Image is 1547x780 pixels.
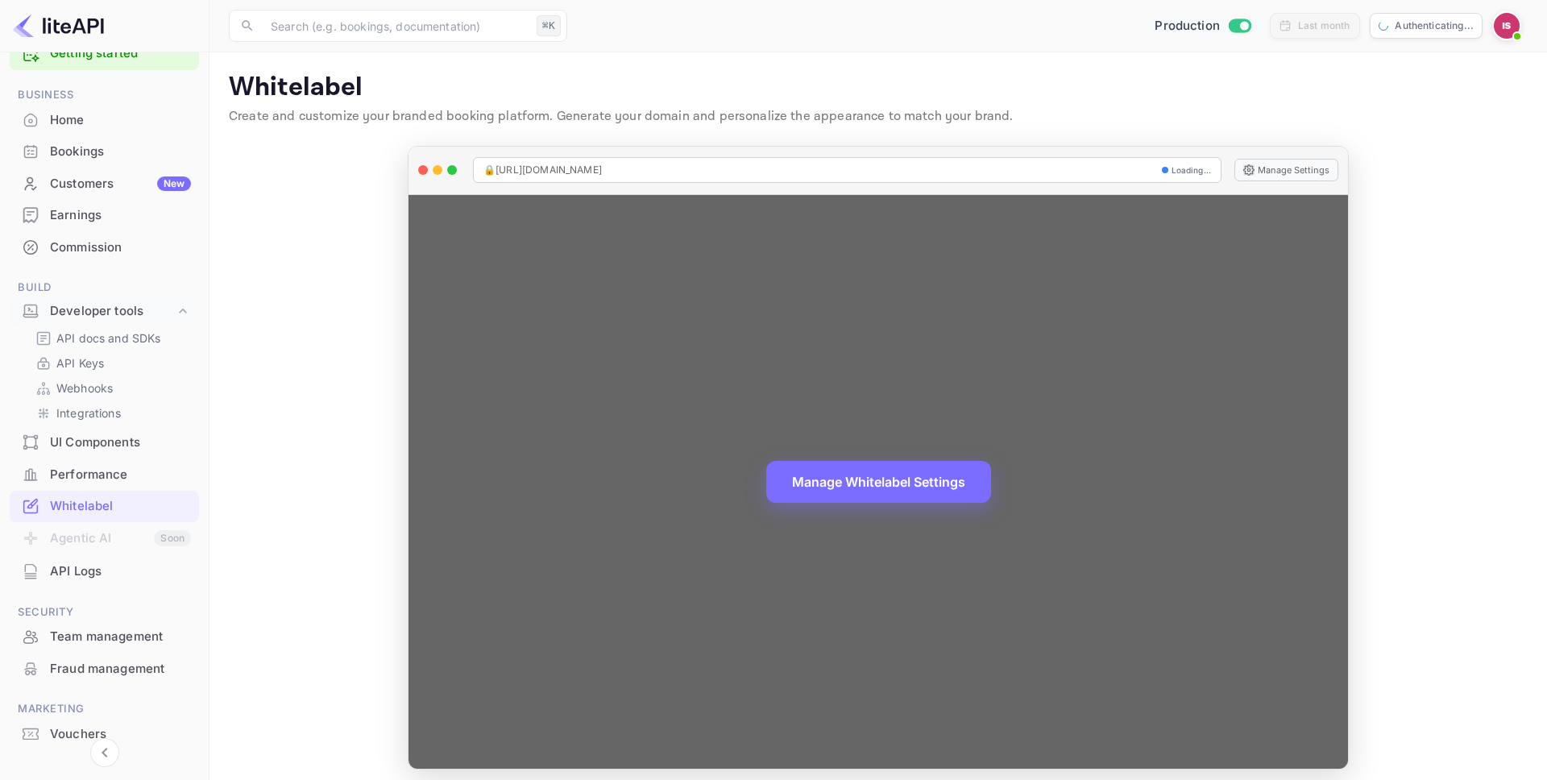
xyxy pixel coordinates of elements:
[1155,17,1220,35] span: Production
[35,380,186,396] a: Webhooks
[35,330,186,346] a: API docs and SDKs
[10,427,199,457] a: UI Components
[10,297,199,326] div: Developer tools
[29,351,193,375] div: API Keys
[483,163,602,177] span: 🔒 [URL][DOMAIN_NAME]
[10,459,199,491] div: Performance
[10,459,199,489] a: Performance
[10,232,199,263] div: Commission
[10,136,199,166] a: Bookings
[29,376,193,400] div: Webhooks
[1172,164,1212,176] span: Loading...
[50,434,191,452] div: UI Components
[50,660,191,678] div: Fraud management
[229,107,1528,127] p: Create and customize your branded booking platform. Generate your domain and personalize the appe...
[35,355,186,371] a: API Keys
[35,405,186,421] a: Integrations
[10,279,199,297] span: Build
[10,86,199,104] span: Business
[56,330,161,346] p: API docs and SDKs
[10,232,199,262] a: Commission
[10,719,199,749] a: Vouchers
[50,628,191,646] div: Team management
[10,621,199,651] a: Team management
[29,326,193,350] div: API docs and SDKs
[50,725,191,744] div: Vouchers
[50,497,191,516] div: Whitelabel
[56,405,121,421] p: Integrations
[56,355,104,371] p: API Keys
[50,175,191,193] div: Customers
[537,15,561,36] div: ⌘K
[10,700,199,718] span: Marketing
[229,72,1528,104] p: Whitelabel
[50,302,175,321] div: Developer tools
[1395,19,1474,33] p: Authenticating...
[10,37,199,70] div: Getting started
[13,13,104,39] img: LiteAPI logo
[56,380,113,396] p: Webhooks
[10,105,199,135] a: Home
[50,562,191,581] div: API Logs
[50,466,191,484] div: Performance
[10,621,199,653] div: Team management
[1148,17,1257,35] div: Switch to Sandbox mode
[10,556,199,586] a: API Logs
[10,491,199,522] div: Whitelabel
[10,427,199,458] div: UI Components
[10,200,199,231] div: Earnings
[157,176,191,191] div: New
[10,105,199,136] div: Home
[10,168,199,198] a: CustomersNew
[10,136,199,168] div: Bookings
[50,239,191,257] div: Commission
[10,719,199,750] div: Vouchers
[10,556,199,587] div: API Logs
[10,604,199,621] span: Security
[1298,19,1350,33] div: Last month
[90,738,119,767] button: Collapse navigation
[50,206,191,225] div: Earnings
[1234,159,1338,181] button: Manage Settings
[1494,13,1520,39] img: Idan Solimani
[50,111,191,130] div: Home
[10,653,199,685] div: Fraud management
[50,143,191,161] div: Bookings
[10,168,199,200] div: CustomersNew
[50,44,191,63] a: Getting started
[766,461,991,503] button: Manage Whitelabel Settings
[10,491,199,521] a: Whitelabel
[29,401,193,425] div: Integrations
[10,653,199,683] a: Fraud management
[261,10,530,42] input: Search (e.g. bookings, documentation)
[10,200,199,230] a: Earnings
